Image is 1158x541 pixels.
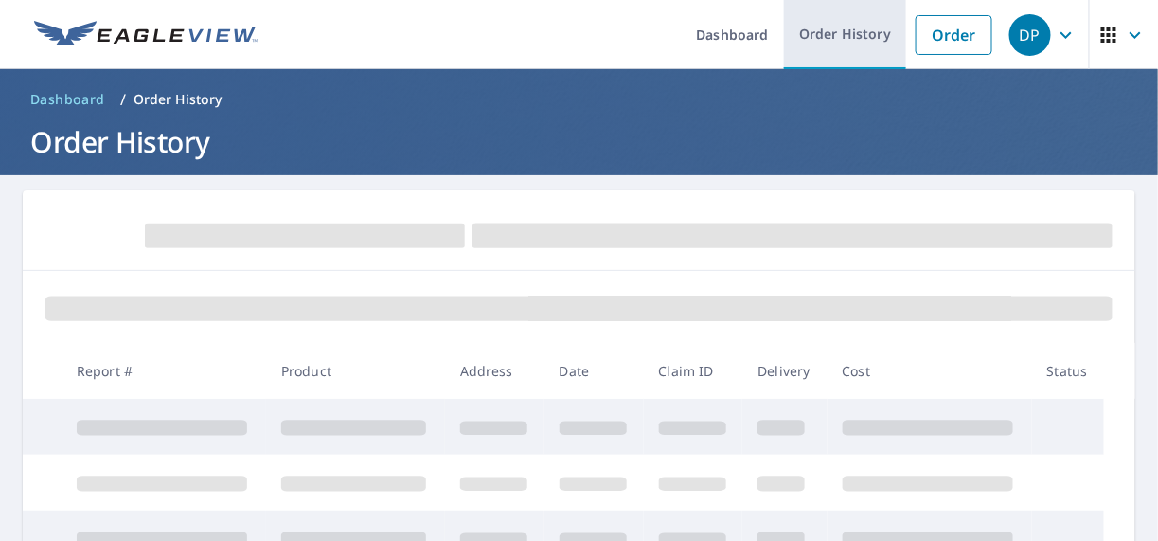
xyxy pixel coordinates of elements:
h1: Order History [23,122,1135,161]
a: Dashboard [23,84,113,115]
th: Report # [62,343,266,399]
th: Status [1032,343,1105,399]
li: / [120,88,126,111]
img: EV Logo [34,21,258,49]
div: DP [1009,14,1051,56]
th: Product [266,343,445,399]
span: Dashboard [30,90,105,109]
a: Order [916,15,992,55]
p: Order History [134,90,223,109]
th: Address [445,343,544,399]
th: Claim ID [644,343,743,399]
th: Date [544,343,644,399]
th: Delivery [742,343,827,399]
th: Cost [828,343,1032,399]
nav: breadcrumb [23,84,1135,115]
